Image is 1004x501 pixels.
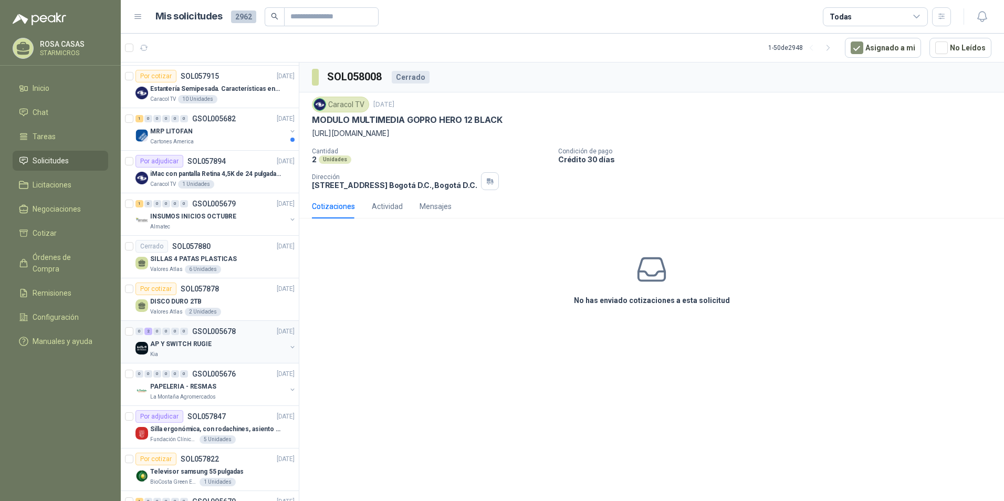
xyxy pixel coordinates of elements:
[319,155,351,164] div: Unidades
[392,71,430,83] div: Cerrado
[180,328,188,335] div: 0
[929,38,991,58] button: No Leídos
[150,424,281,434] p: Silla ergonómica, con rodachines, asiento ajustable en altura, espaldar alto,
[121,236,299,278] a: CerradoSOL057880[DATE] SILLAS 4 PATAS PLASTICASValores Atlas6 Unidades
[277,71,295,81] p: [DATE]
[13,331,108,351] a: Manuales y ayuda
[121,448,299,491] a: Por cotizarSOL057822[DATE] Company LogoTelevisor samsung 55 pulgadasBioCosta Green Energy S.A.S1 ...
[135,453,176,465] div: Por cotizar
[150,382,216,392] p: PAPELERIA - RESMAS
[181,455,219,463] p: SOL057822
[153,200,161,207] div: 0
[144,200,152,207] div: 0
[33,179,71,191] span: Licitaciones
[150,95,176,103] p: Caracol TV
[277,284,295,294] p: [DATE]
[768,39,836,56] div: 1 - 50 de 2948
[178,95,217,103] div: 10 Unidades
[135,197,297,231] a: 1 0 0 0 0 0 GSOL005679[DATE] Company LogoINSUMOS INICIOS OCTUBREAlmatec
[192,328,236,335] p: GSOL005678
[13,307,108,327] a: Configuración
[372,201,403,212] div: Actividad
[135,129,148,142] img: Company Logo
[13,283,108,303] a: Remisiones
[135,427,148,440] img: Company Logo
[33,287,71,299] span: Remisiones
[277,199,295,209] p: [DATE]
[200,478,236,486] div: 1 Unidades
[135,240,168,253] div: Cerrado
[121,66,299,108] a: Por cotizarSOL057915[DATE] Company LogoEstantería Semipesada. Características en el adjuntoCaraco...
[155,9,223,24] h1: Mis solicitudes
[277,454,295,464] p: [DATE]
[830,11,852,23] div: Todas
[162,370,170,378] div: 0
[33,82,49,94] span: Inicio
[558,155,1000,164] p: Crédito 30 días
[277,242,295,252] p: [DATE]
[135,70,176,82] div: Por cotizar
[135,214,148,227] img: Company Logo
[312,181,477,190] p: [STREET_ADDRESS] Bogotá D.C. , Bogotá D.C.
[135,155,183,168] div: Por adjudicar
[277,156,295,166] p: [DATE]
[135,283,176,295] div: Por cotizar
[187,158,226,165] p: SOL057894
[135,172,148,184] img: Company Logo
[135,87,148,99] img: Company Logo
[135,469,148,482] img: Company Logo
[150,308,183,316] p: Valores Atlas
[135,384,148,397] img: Company Logo
[13,247,108,279] a: Órdenes de Compra
[121,406,299,448] a: Por adjudicarSOL057847[DATE] Company LogoSilla ergonómica, con rodachines, asiento ajustable en a...
[13,175,108,195] a: Licitaciones
[33,252,98,275] span: Órdenes de Compra
[150,180,176,189] p: Caracol TV
[150,393,216,401] p: La Montaña Agromercados
[192,200,236,207] p: GSOL005679
[162,328,170,335] div: 0
[314,99,326,110] img: Company Logo
[845,38,921,58] button: Asignado a mi
[150,212,236,222] p: INSUMOS INICIOS OCTUBRE
[33,107,48,118] span: Chat
[171,115,179,122] div: 0
[135,370,143,378] div: 0
[135,410,183,423] div: Por adjudicar
[312,155,317,164] p: 2
[171,200,179,207] div: 0
[327,69,383,85] h3: SOL058008
[200,435,236,444] div: 5 Unidades
[192,115,236,122] p: GSOL005682
[150,297,202,307] p: DISCO DURO 2TB
[180,115,188,122] div: 0
[172,243,211,250] p: SOL057880
[150,478,197,486] p: BioCosta Green Energy S.A.S
[135,325,297,359] a: 0 2 0 0 0 0 GSOL005678[DATE] Company LogoAP Y SWITCH RUGIEKia
[150,223,170,231] p: Almatec
[312,114,502,126] p: MODULO MULTIMEDIA GOPRO HERO 12 BLACK
[312,128,991,139] p: [URL][DOMAIN_NAME]
[150,435,197,444] p: Fundación Clínica Shaio
[574,295,730,306] h3: No has enviado cotizaciones a esta solicitud
[373,100,394,110] p: [DATE]
[178,180,214,189] div: 1 Unidades
[150,84,281,94] p: Estantería Semipesada. Características en el adjunto
[150,254,237,264] p: SILLAS 4 PATAS PLASTICAS
[162,200,170,207] div: 0
[13,13,66,25] img: Logo peakr
[312,148,550,155] p: Cantidad
[33,203,81,215] span: Negociaciones
[33,155,69,166] span: Solicitudes
[192,370,236,378] p: GSOL005676
[312,97,369,112] div: Caracol TV
[13,223,108,243] a: Cotizar
[135,328,143,335] div: 0
[171,370,179,378] div: 0
[277,369,295,379] p: [DATE]
[121,278,299,321] a: Por cotizarSOL057878[DATE] DISCO DURO 2TBValores Atlas2 Unidades
[150,127,193,137] p: MRP LITOFAN
[312,201,355,212] div: Cotizaciones
[181,72,219,80] p: SOL057915
[135,115,143,122] div: 1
